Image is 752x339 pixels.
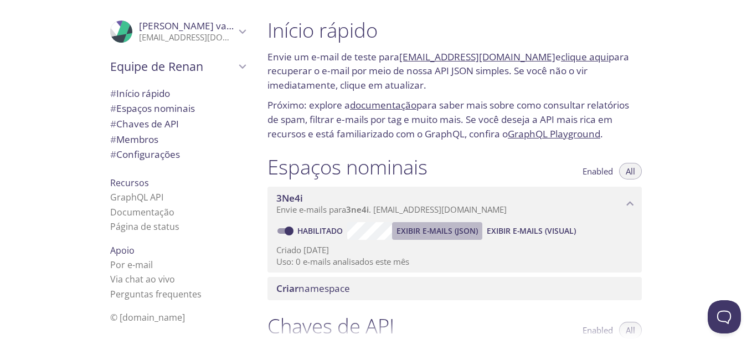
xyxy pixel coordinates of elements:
[296,225,347,236] a: Habilitado
[101,13,254,50] div: Renan goncalves vanderce
[110,177,149,189] span: Recursos
[276,282,350,295] span: namespace
[267,277,642,300] div: Criar namespace
[110,288,202,300] a: Perguntas frequentes
[101,86,254,101] div: Início rápido
[110,117,179,130] span: Chaves de API
[276,256,633,268] p: Uso: 0 e-mails analisados este mês
[482,222,580,240] button: Exibir e-mails (visual)
[139,19,257,32] span: [PERSON_NAME] vanderce
[276,192,303,204] span: 3Ne4i
[276,244,633,256] p: Criado [DATE]
[110,102,195,115] span: Espaços nominais
[110,220,179,233] a: Página de status
[396,224,478,238] span: Exibir e-mails (JSON)
[110,311,185,323] span: © [DOMAIN_NAME]
[276,204,507,215] span: Envie e-mails para . [EMAIL_ADDRESS][DOMAIN_NAME]
[508,127,600,140] a: GraphQL Playground
[708,300,741,333] iframe: Help Scout Beacon - Open
[346,204,369,215] span: 3ne4i
[110,148,116,161] span: #
[110,87,116,100] span: #
[110,148,180,161] span: Configurações
[399,50,555,63] a: [EMAIL_ADDRESS][DOMAIN_NAME]
[267,98,642,141] p: Próximo: explore a para saber mais sobre como consultar relatórios de spam, filtrar e-mails por t...
[619,163,642,179] button: All
[576,163,620,179] button: Enabled
[110,191,163,203] a: GraphQL API
[110,259,153,271] a: Por e-mail
[267,18,642,43] h1: Início rápido
[110,117,116,130] span: #
[392,222,482,240] button: Exibir e-mails (JSON)
[101,52,254,81] div: Equipe de Renan
[110,87,170,100] span: Início rápido
[267,155,427,179] h1: Espaços nominais
[101,101,254,116] div: Espaços nominais
[276,282,298,295] span: Criar
[267,187,642,221] div: 3ne4i namespace
[561,50,609,63] a: clique aqui
[110,273,175,285] a: Via chat ao vivo
[267,50,642,93] p: Envie um e-mail de teste para e para recuperar o e-mail por meio de nossa API JSON simples. Se vo...
[110,206,174,218] a: Documentação
[487,224,576,238] span: Exibir e-mails (visual)
[267,314,394,338] h1: Chaves de API
[139,32,235,43] p: [EMAIL_ADDRESS][DOMAIN_NAME]
[110,59,235,74] span: Equipe de Renan
[110,133,158,146] span: Membros
[101,132,254,147] div: Membros
[110,244,135,256] span: Apoio
[110,102,116,115] span: #
[101,147,254,162] div: Configurações da equipe
[101,116,254,132] div: Chaves de API
[350,99,416,111] a: documentação
[110,133,116,146] span: #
